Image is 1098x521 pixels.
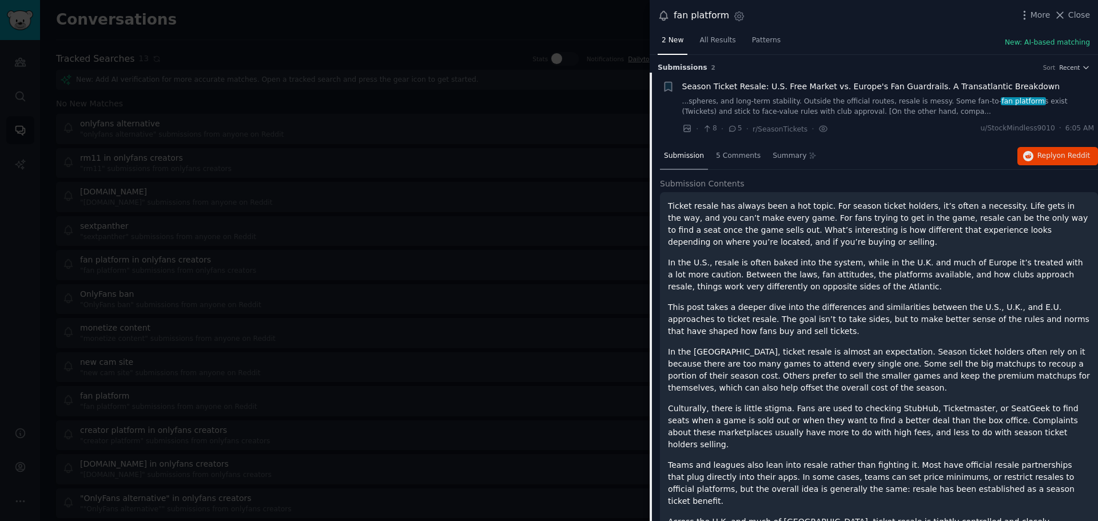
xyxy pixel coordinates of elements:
[1043,63,1056,71] div: Sort
[1031,9,1051,21] span: More
[1017,147,1098,165] button: Replyon Reddit
[1037,151,1090,161] span: Reply
[746,123,749,135] span: ·
[716,151,761,161] span: 5 Comments
[674,9,729,23] div: fan platform
[668,403,1090,451] p: Culturally, there is little stigma. Fans are used to checking StubHub, Ticketmaster, or SeatGeek ...
[682,81,1060,93] a: Season Ticket Resale: U.S. Free Market vs. Europe's Fan Guardrails. A Transatlantic Breakdown
[1059,63,1080,71] span: Recent
[711,64,715,71] span: 2
[753,125,807,133] span: r/SeasonTickets
[748,31,785,55] a: Patterns
[702,124,717,134] span: 8
[664,151,704,161] span: Submission
[981,124,1055,134] span: u/StockMindless9010
[1068,9,1090,21] span: Close
[1019,9,1051,21] button: More
[811,123,814,135] span: ·
[1057,152,1090,160] span: on Reddit
[658,31,687,55] a: 2 New
[1054,9,1090,21] button: Close
[699,35,735,46] span: All Results
[668,346,1090,394] p: In the [GEOGRAPHIC_DATA], ticket resale is almost an expectation. Season ticket holders often rel...
[668,200,1090,248] p: Ticket resale has always been a hot topic. For season ticket holders, it’s often a necessity. Lif...
[1001,97,1046,105] span: fan platform
[668,257,1090,293] p: In the U.S., resale is often baked into the system, while in the U.K. and much of Europe it’s tre...
[668,301,1090,337] p: This post takes a deeper dive into the differences and similarities between the U.S., U.K., and E...
[1059,124,1061,134] span: ·
[773,151,806,161] span: Summary
[696,123,698,135] span: ·
[1059,63,1090,71] button: Recent
[1065,124,1094,134] span: 6:05 AM
[658,63,707,73] span: Submission s
[662,35,683,46] span: 2 New
[752,35,781,46] span: Patterns
[668,459,1090,507] p: Teams and leagues also lean into resale rather than fighting it. Most have official resale partne...
[695,31,739,55] a: All Results
[727,124,742,134] span: 5
[660,178,745,190] span: Submission Contents
[682,97,1095,117] a: ...spheres, and long-term stability. Outside the official routes, resale is messy. Some fan-to-fa...
[1005,38,1090,48] button: New: AI-based matching
[721,123,723,135] span: ·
